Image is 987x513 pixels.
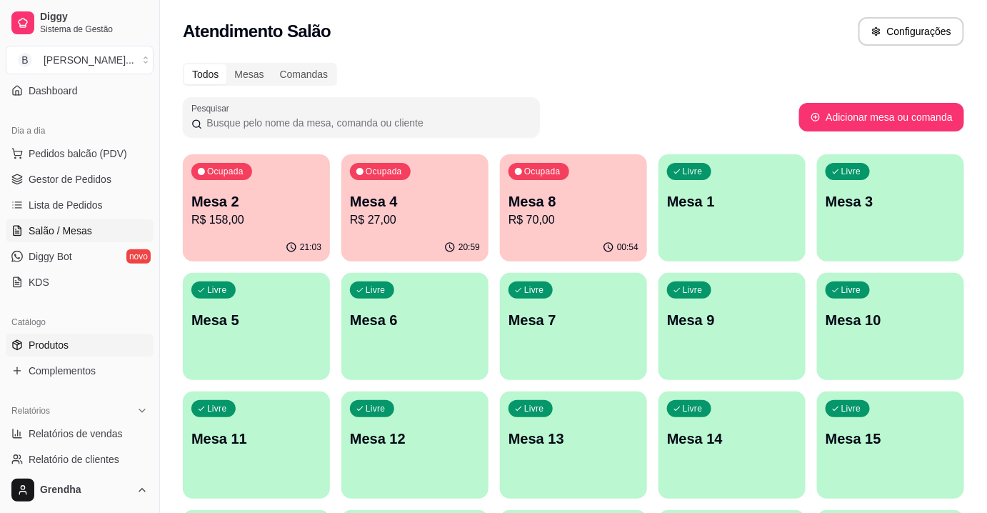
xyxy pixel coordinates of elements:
a: Dashboard [6,79,154,102]
button: LivreMesa 11 [183,392,330,499]
p: Livre [683,403,703,414]
p: Livre [207,284,227,296]
button: LivreMesa 5 [183,273,330,380]
input: Pesquisar [202,116,531,130]
div: Mesas [226,64,271,84]
span: Grendha [40,484,131,497]
p: Livre [524,403,544,414]
p: Livre [841,403,861,414]
a: Relatório de clientes [6,448,154,471]
span: Sistema de Gestão [40,24,148,35]
span: Complementos [29,364,96,378]
p: Livre [366,284,386,296]
p: Mesa 1 [667,191,797,211]
span: Dashboard [29,84,78,98]
button: LivreMesa 3 [817,154,964,262]
p: Mesa 6 [350,310,480,330]
button: LivreMesa 1 [658,154,806,262]
a: DiggySistema de Gestão [6,6,154,40]
p: Ocupada [366,166,402,177]
span: Diggy Bot [29,249,72,264]
p: Mesa 8 [508,191,638,211]
span: Lista de Pedidos [29,198,103,212]
h2: Atendimento Salão [183,20,331,43]
a: Salão / Mesas [6,219,154,242]
button: OcupadaMesa 2R$ 158,0021:03 [183,154,330,262]
button: LivreMesa 6 [341,273,489,380]
p: Mesa 7 [508,310,638,330]
button: Adicionar mesa ou comanda [799,103,964,131]
p: Mesa 12 [350,429,480,449]
p: Livre [841,166,861,177]
button: LivreMesa 13 [500,392,647,499]
div: Catálogo [6,311,154,334]
button: Select a team [6,46,154,74]
p: R$ 70,00 [508,211,638,229]
button: Pedidos balcão (PDV) [6,142,154,165]
div: Todos [184,64,226,84]
p: 00:54 [617,241,638,253]
p: Mesa 10 [826,310,956,330]
a: Diggy Botnovo [6,245,154,268]
a: Relatórios de vendas [6,422,154,445]
span: Relatórios [11,405,50,417]
span: Relatório de clientes [29,452,119,467]
p: R$ 158,00 [191,211,321,229]
p: Livre [207,403,227,414]
span: Relatórios de vendas [29,427,123,441]
button: LivreMesa 14 [658,392,806,499]
button: OcupadaMesa 8R$ 70,0000:54 [500,154,647,262]
p: Livre [683,166,703,177]
p: Mesa 5 [191,310,321,330]
p: Mesa 13 [508,429,638,449]
span: Salão / Mesas [29,224,92,238]
button: LivreMesa 15 [817,392,964,499]
div: Comandas [272,64,336,84]
div: [PERSON_NAME] ... [44,53,134,67]
button: LivreMesa 9 [658,273,806,380]
p: Mesa 15 [826,429,956,449]
button: Configurações [858,17,964,46]
a: Produtos [6,334,154,357]
button: OcupadaMesa 4R$ 27,0020:59 [341,154,489,262]
span: Diggy [40,11,148,24]
p: 21:03 [300,241,321,253]
span: KDS [29,275,49,289]
button: LivreMesa 7 [500,273,647,380]
a: Complementos [6,359,154,382]
p: R$ 27,00 [350,211,480,229]
p: 20:59 [459,241,480,253]
p: Mesa 14 [667,429,797,449]
p: Livre [366,403,386,414]
a: KDS [6,271,154,294]
p: Mesa 2 [191,191,321,211]
div: Dia a dia [6,119,154,142]
p: Mesa 11 [191,429,321,449]
p: Livre [524,284,544,296]
p: Ocupada [524,166,561,177]
p: Livre [841,284,861,296]
p: Livre [683,284,703,296]
p: Mesa 4 [350,191,480,211]
p: Mesa 3 [826,191,956,211]
a: Lista de Pedidos [6,194,154,216]
p: Ocupada [207,166,244,177]
button: LivreMesa 12 [341,392,489,499]
p: Mesa 9 [667,310,797,330]
a: Gestor de Pedidos [6,168,154,191]
label: Pesquisar [191,102,234,114]
button: Grendha [6,473,154,507]
button: LivreMesa 10 [817,273,964,380]
span: B [18,53,32,67]
span: Gestor de Pedidos [29,172,111,186]
span: Produtos [29,338,69,352]
span: Pedidos balcão (PDV) [29,146,127,161]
